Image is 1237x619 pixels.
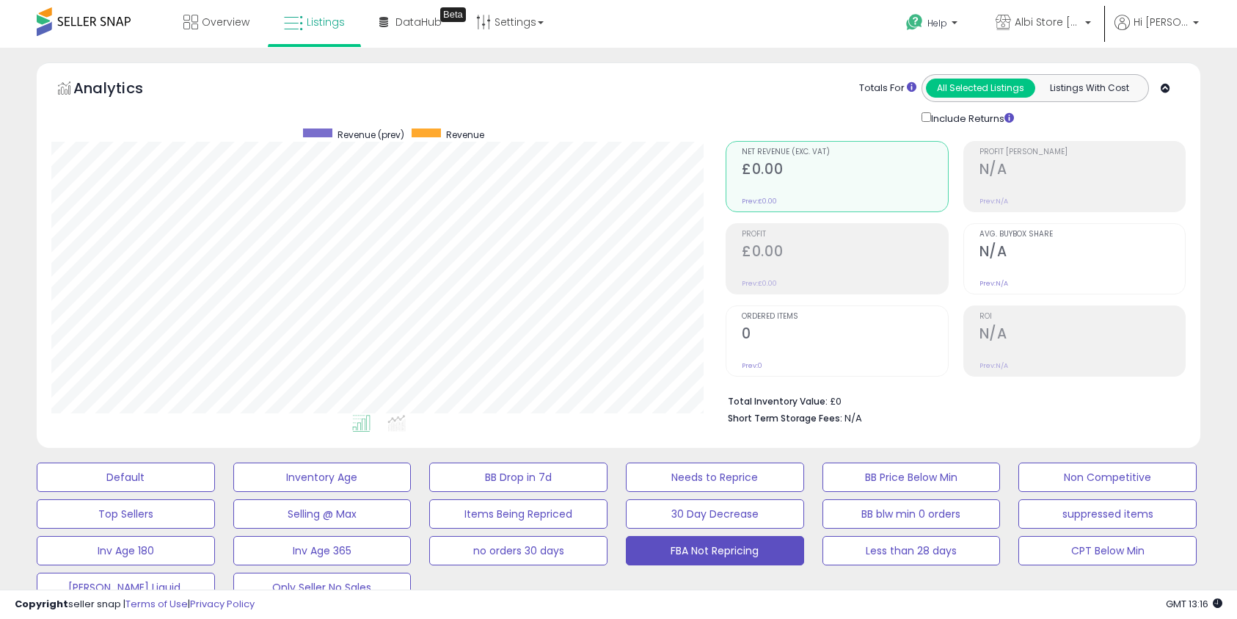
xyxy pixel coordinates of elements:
button: Inventory Age [233,463,412,492]
button: Items Being Repriced [429,499,607,529]
span: ROI [979,313,1185,321]
div: Tooltip anchor [440,7,466,22]
button: BB Drop in 7d [429,463,607,492]
span: 2025-09-10 13:16 GMT [1166,597,1222,611]
small: Prev: £0.00 [742,279,777,288]
button: CPT Below Min [1018,536,1197,565]
a: Terms of Use [125,597,188,611]
button: BB Price Below Min [822,463,1001,492]
div: seller snap | | [15,598,255,612]
span: Albi Store [GEOGRAPHIC_DATA] [1015,15,1081,29]
button: FBA Not Repricing [626,536,804,565]
span: Hi [PERSON_NAME] [1134,15,1189,29]
i: Get Help [905,13,924,32]
button: Less than 28 days [822,536,1001,565]
small: Prev: N/A [979,361,1008,370]
span: DataHub [395,15,442,29]
h2: N/A [979,325,1185,345]
span: Revenue (prev) [337,128,404,141]
button: BB blw min 0 orders [822,499,1001,529]
button: Listings With Cost [1035,79,1144,98]
b: Short Term Storage Fees: [728,412,842,424]
a: Help [894,2,972,48]
a: Privacy Policy [190,597,255,611]
h2: £0.00 [742,243,947,263]
b: Total Inventory Value: [728,395,828,408]
button: Inv Age 365 [233,536,412,565]
button: [PERSON_NAME] Liquid. [37,573,215,602]
span: N/A [844,411,862,425]
div: Include Returns [911,109,1032,126]
span: Avg. Buybox Share [979,231,1185,239]
button: Default [37,463,215,492]
small: Prev: N/A [979,279,1008,288]
h2: 0 [742,325,947,345]
button: Inv Age 180 [37,536,215,565]
div: Totals For [859,82,916,95]
span: Ordered Items [742,313,947,321]
small: Prev: £0.00 [742,197,777,206]
span: Profit [PERSON_NAME] [979,148,1185,156]
span: Revenue [446,128,484,141]
button: All Selected Listings [926,79,1035,98]
h2: N/A [979,243,1185,263]
button: 30 Day Decrease [626,499,804,529]
li: £0 [728,391,1175,409]
span: Overview [202,15,249,29]
button: Only Seller No Sales [233,573,412,602]
button: Top Sellers [37,499,215,529]
button: no orders 30 days [429,536,607,565]
button: suppressed items [1018,499,1197,529]
span: Listings [307,15,345,29]
small: Prev: N/A [979,197,1008,206]
span: Profit [742,231,947,239]
span: Net Revenue (Exc. VAT) [742,148,947,156]
button: Non Competitive [1018,463,1197,492]
button: Selling @ Max [233,499,412,529]
span: Help [927,17,947,29]
strong: Copyright [15,597,68,611]
button: Needs to Reprice [626,463,804,492]
a: Hi [PERSON_NAME] [1114,15,1199,48]
h2: N/A [979,161,1185,181]
h2: £0.00 [742,161,947,181]
h5: Analytics [73,78,172,102]
small: Prev: 0 [742,361,762,370]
